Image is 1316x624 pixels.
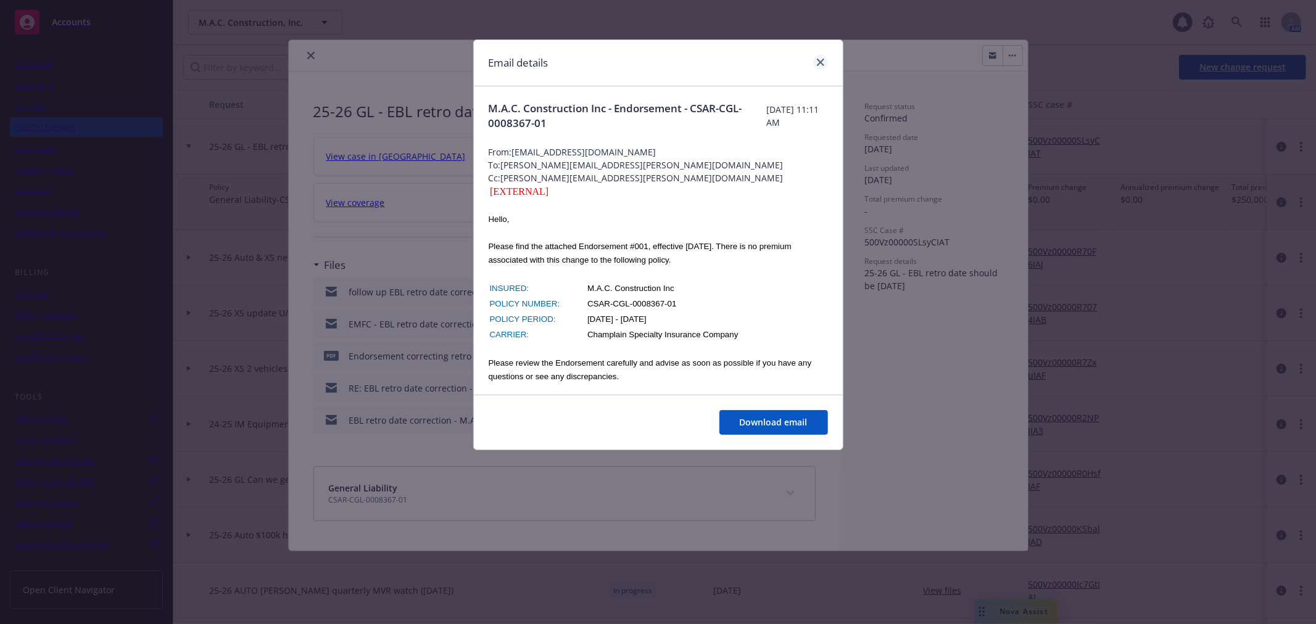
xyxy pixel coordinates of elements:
[719,410,828,435] button: Download email
[490,314,556,324] span: POLICY PERIOD:
[740,416,808,428] span: Download email
[490,299,560,308] span: POLICY NUMBER:
[490,330,529,339] span: CARRIER:
[587,284,674,293] span: M.A.C. Construction Inc
[587,299,676,308] span: CSAR-CGL-0008367-01
[489,358,812,381] span: Please review the Endorsement carefully and advise as soon as possible if you have any questions ...
[587,314,647,324] span: [DATE] - [DATE]
[490,284,529,293] span: INSURED:
[587,330,738,339] span: Champlain Specialty Insurance Company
